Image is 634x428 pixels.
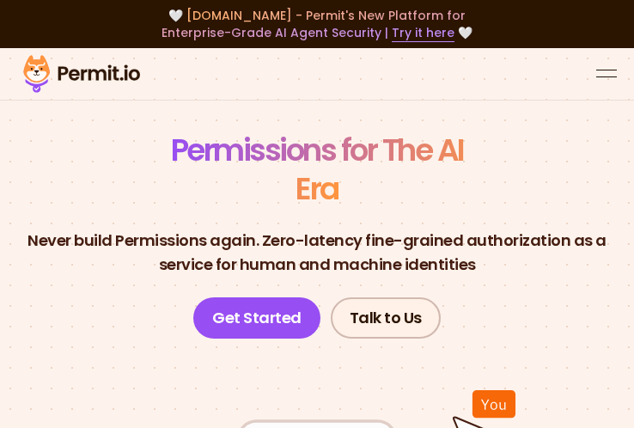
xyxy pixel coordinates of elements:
button: open menu [596,64,617,84]
span: Permissions for The AI Era [171,128,464,211]
div: 🤍 🤍 [17,7,617,41]
a: Try it here [392,24,454,42]
a: Talk to Us [331,297,441,339]
span: [DOMAIN_NAME] - Permit's New Platform for Enterprise-Grade AI Agent Security | [162,7,466,41]
a: Get Started [193,297,320,339]
img: Permit logo [17,52,146,96]
p: Never build Permissions again. Zero-latency fine-grained authorization as a service for human and... [14,229,620,277]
